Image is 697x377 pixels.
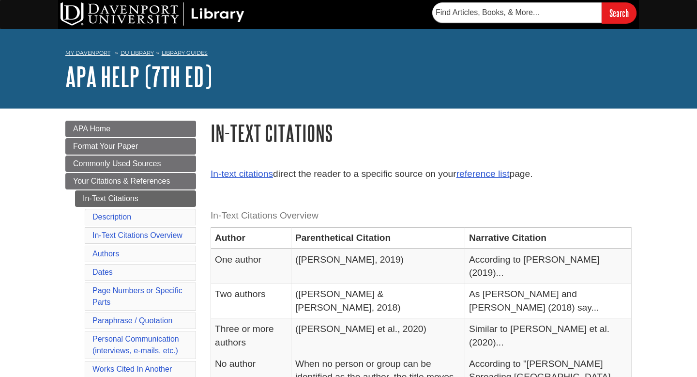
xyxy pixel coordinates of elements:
p: direct the reader to a specific source on your page. [211,167,632,181]
a: reference list [456,169,510,179]
img: DU Library [61,2,244,26]
a: Page Numbers or Specific Parts [92,286,182,306]
td: One author [211,249,291,283]
td: ([PERSON_NAME] et al., 2020) [291,318,465,353]
th: Author [211,227,291,249]
input: Search [602,2,636,23]
th: Narrative Citation [465,227,632,249]
a: Your Citations & References [65,173,196,189]
td: As [PERSON_NAME] and [PERSON_NAME] (2018) say... [465,283,632,318]
a: Authors [92,250,119,258]
td: ([PERSON_NAME] & [PERSON_NAME], 2018) [291,283,465,318]
caption: In-Text Citations Overview [211,205,632,227]
td: According to [PERSON_NAME] (2019)... [465,249,632,283]
a: Format Your Paper [65,138,196,155]
a: In-text citations [211,169,273,179]
a: Description [92,213,131,221]
a: APA Help (7th Ed) [65,62,212,92]
td: Similar to [PERSON_NAME] et al. (2020)... [465,318,632,353]
span: Format Your Paper [73,142,138,150]
span: Your Citations & References [73,177,170,185]
a: Commonly Used Sources [65,156,196,172]
a: My Davenport [65,49,110,57]
td: Two authors [211,283,291,318]
td: Three or more authors [211,318,291,353]
th: Parenthetical Citation [291,227,465,249]
a: APA Home [65,121,196,137]
span: APA Home [73,125,110,133]
a: Dates [92,268,113,276]
a: In-Text Citations Overview [92,231,182,239]
td: ([PERSON_NAME], 2019) [291,249,465,283]
a: Paraphrase / Quotation [92,316,172,325]
a: DU Library [121,49,154,56]
a: Personal Communication(interviews, e-mails, etc.) [92,335,179,355]
form: Searches DU Library's articles, books, and more [432,2,636,23]
nav: breadcrumb [65,47,632,62]
input: Find Articles, Books, & More... [432,2,602,23]
h1: In-Text Citations [211,121,632,145]
span: Commonly Used Sources [73,159,161,168]
a: In-Text Citations [75,190,196,207]
a: Library Guides [162,49,208,56]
